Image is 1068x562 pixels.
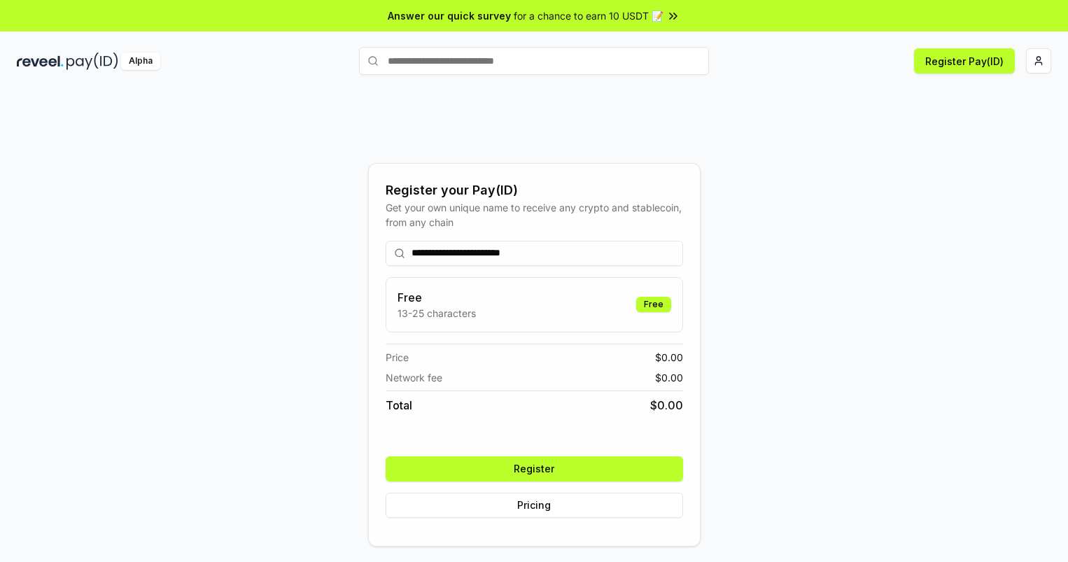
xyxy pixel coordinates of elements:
[386,350,409,365] span: Price
[17,52,64,70] img: reveel_dark
[914,48,1015,73] button: Register Pay(ID)
[386,181,683,200] div: Register your Pay(ID)
[636,297,671,312] div: Free
[655,350,683,365] span: $ 0.00
[386,456,683,482] button: Register
[398,306,476,321] p: 13-25 characters
[398,289,476,306] h3: Free
[514,8,663,23] span: for a chance to earn 10 USDT 📝
[386,370,442,385] span: Network fee
[655,370,683,385] span: $ 0.00
[121,52,160,70] div: Alpha
[66,52,118,70] img: pay_id
[388,8,511,23] span: Answer our quick survey
[650,397,683,414] span: $ 0.00
[386,397,412,414] span: Total
[386,200,683,230] div: Get your own unique name to receive any crypto and stablecoin, from any chain
[386,493,683,518] button: Pricing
